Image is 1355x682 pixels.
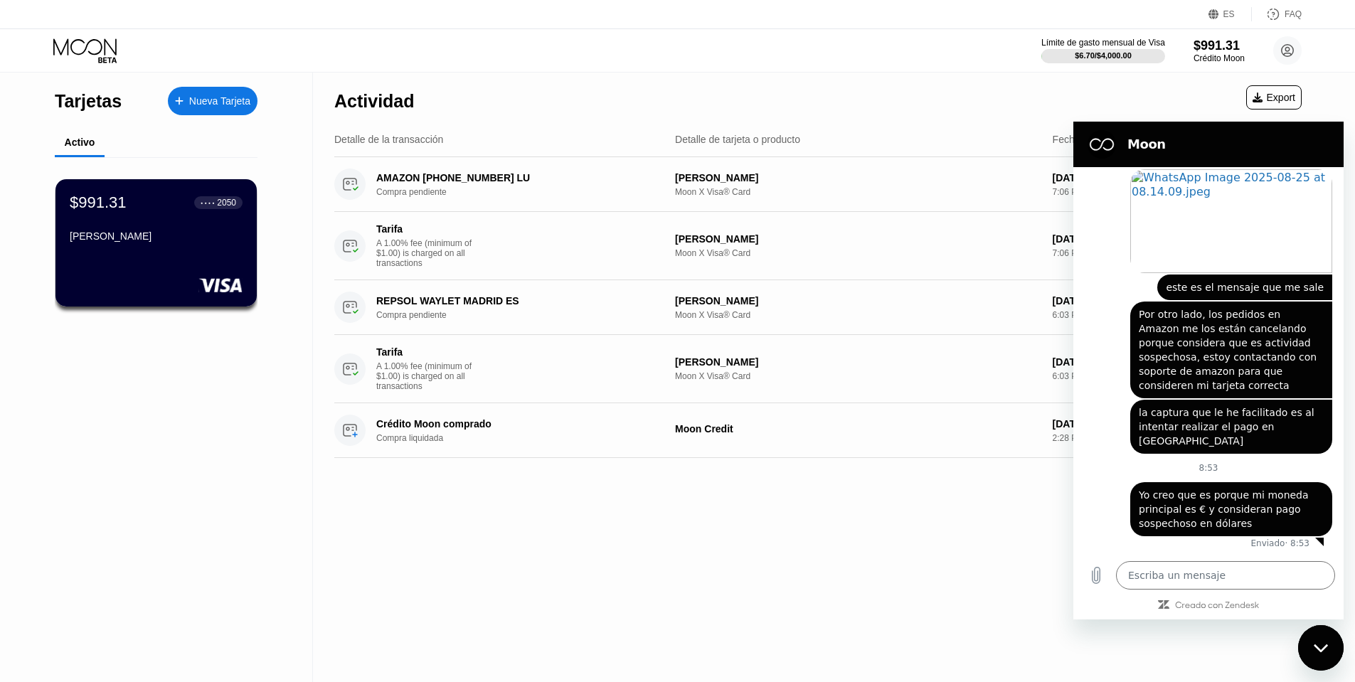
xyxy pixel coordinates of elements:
div: Nueva Tarjeta [168,87,257,115]
div: A 1.00% fee (minimum of $1.00) is charged on all transactions [376,361,483,391]
div: 6:03 PM [1053,371,1199,381]
div: Crédito Moon comprado [376,418,652,430]
div: Moon X Visa® Card [675,310,1041,320]
div: $991.31 [70,193,127,212]
div: 7:06 PM [1053,248,1199,258]
div: Crédito Moon compradoCompra liquidadaMoon Credit[DATE]2:28 PM$1,000.01 [334,403,1302,458]
div: [DATE] [1053,172,1199,183]
div: Tarifa [376,346,476,358]
div: [DATE] [1053,356,1199,368]
div: Activo [65,137,95,148]
div: [DATE] [1053,295,1199,307]
div: Fecha & Hora [1053,134,1114,145]
div: $991.31 [1194,38,1245,53]
div: REPSOL WAYLET MADRID ESCompra pendiente[PERSON_NAME]Moon X Visa® Card[DATE]6:03 PM$0.01 [334,280,1302,335]
div: Compra pendiente [376,310,673,320]
div: 2050 [217,198,236,208]
div: [PERSON_NAME] [70,230,243,242]
div: TarifaA 1.00% fee (minimum of $1.00) is charged on all transactions[PERSON_NAME]Moon X Visa® Card... [334,335,1302,403]
div: A 1.00% fee (minimum of $1.00) is charged on all transactions [376,238,483,268]
div: Crédito Moon [1194,53,1245,63]
div: [PERSON_NAME] [675,233,1041,245]
div: Tarifa [376,223,476,235]
div: Export [1246,85,1302,110]
div: [DATE] [1053,233,1199,245]
div: $991.31Crédito Moon [1194,38,1245,63]
div: Límite de gasto mensual de Visa [1041,38,1165,48]
div: ES [1208,7,1252,21]
div: FAQ [1285,9,1302,19]
div: AMAZON [PHONE_NUMBER] LUCompra pendiente[PERSON_NAME]Moon X Visa® Card[DATE]7:06 PM$6.68 [334,157,1302,212]
div: Export [1253,92,1295,103]
div: 6:03 PM [1053,310,1199,320]
div: Detalle de la transacción [334,134,443,145]
div: [PERSON_NAME] [675,356,1041,368]
div: Moon X Visa® Card [675,248,1041,258]
div: REPSOL WAYLET MADRID ES [376,295,652,307]
div: Tarjetas [55,91,122,112]
iframe: Ventana de mensajería [1073,122,1344,619]
div: Límite de gasto mensual de Visa$6.70/$4,000.00 [1041,38,1165,63]
div: 2:28 PM [1053,433,1199,443]
div: TarifaA 1.00% fee (minimum of $1.00) is charged on all transactions[PERSON_NAME]Moon X Visa® Card... [334,212,1302,280]
div: ● ● ● ● [201,201,215,205]
div: Moon X Visa® Card [675,371,1041,381]
div: ES [1223,9,1235,19]
div: Compra pendiente [376,187,673,197]
div: FAQ [1252,7,1302,21]
div: [DATE] [1053,418,1199,430]
div: $991.31● ● ● ●2050[PERSON_NAME] [55,179,257,307]
div: [PERSON_NAME] [675,172,1041,183]
div: AMAZON [PHONE_NUMBER] LU [376,172,652,183]
div: $6.70 / $4,000.00 [1075,51,1132,60]
div: Moon Credit [675,423,1041,435]
div: [PERSON_NAME] [675,295,1041,307]
div: Moon X Visa® Card [675,187,1041,197]
div: Detalle de tarjeta o producto [675,134,800,145]
div: 7:06 PM [1053,187,1199,197]
div: Actividad [334,91,415,112]
div: Compra liquidada [376,433,673,443]
iframe: Botón para iniciar la ventana de mensajería, conversación en curso [1298,625,1344,671]
div: Nueva Tarjeta [189,95,250,107]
